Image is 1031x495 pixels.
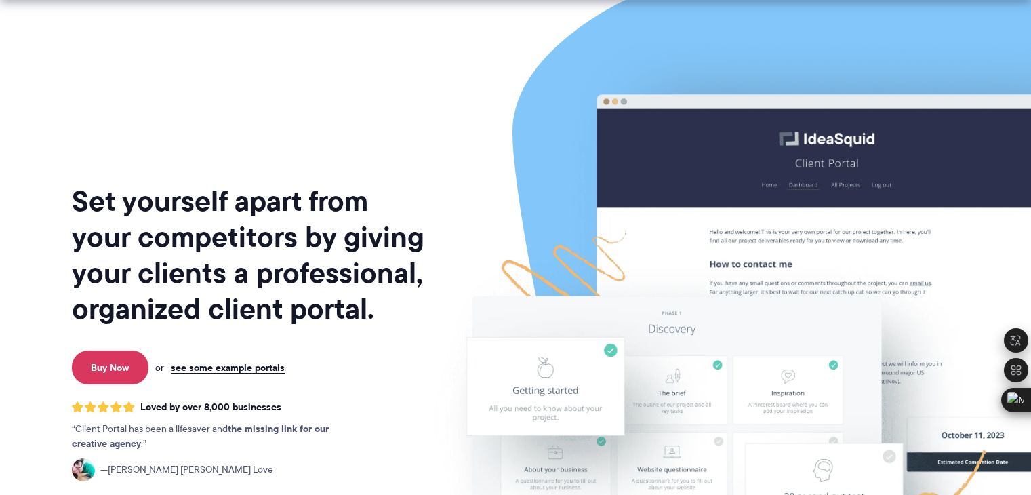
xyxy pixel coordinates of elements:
a: see some example portals [171,361,285,374]
a: Buy Now [72,351,148,384]
p: Client Portal has been a lifesaver and . [72,422,357,452]
span: Loved by over 8,000 businesses [140,401,281,413]
span: or [155,361,164,374]
h1: Set yourself apart from your competitors by giving your clients a professional, organized client ... [72,183,427,327]
span: [PERSON_NAME] [PERSON_NAME] Love [100,462,273,477]
strong: the missing link for our creative agency [72,421,329,451]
